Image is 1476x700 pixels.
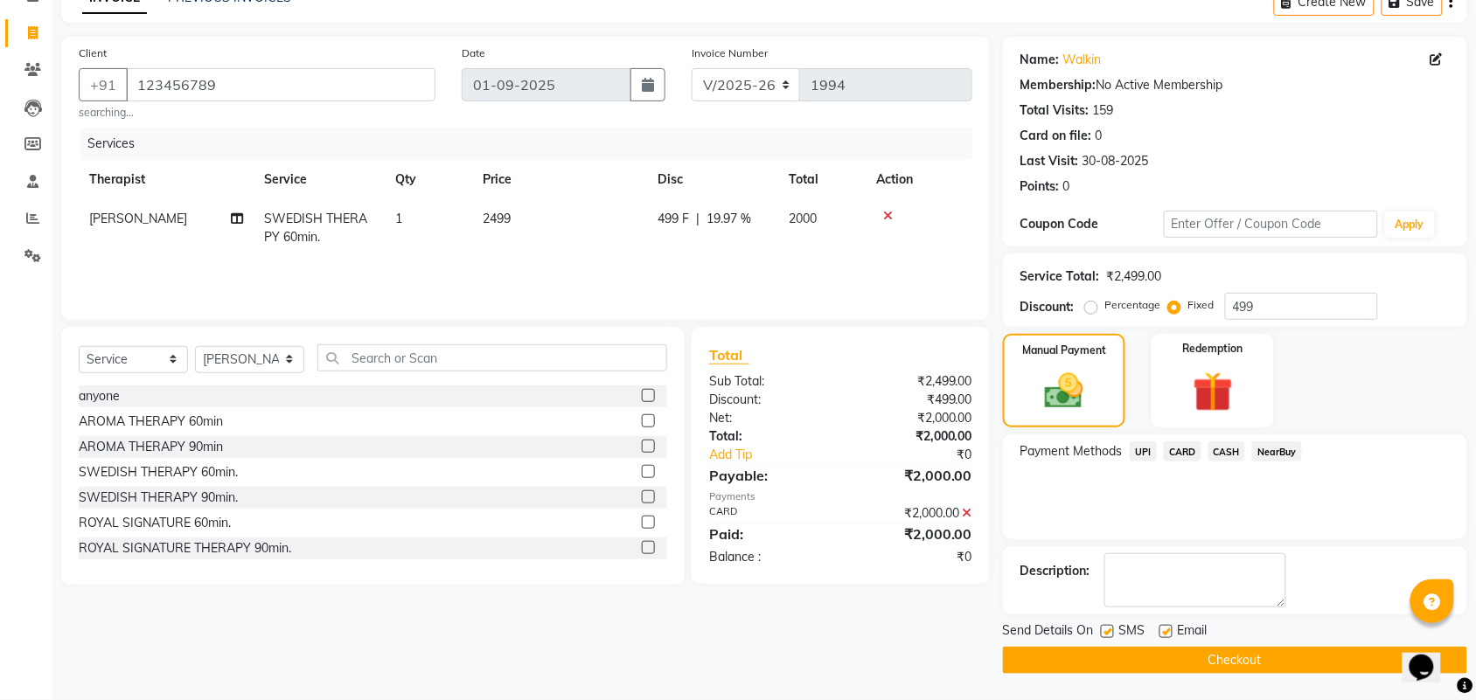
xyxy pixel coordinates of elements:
[79,68,128,101] button: +91
[840,372,985,391] div: ₹2,499.00
[1022,343,1106,358] label: Manual Payment
[126,68,435,101] input: Search by Name/Mobile/Email/Code
[1385,211,1435,238] button: Apply
[79,160,254,199] th: Therapist
[1105,297,1161,313] label: Percentage
[696,523,841,544] div: Paid:
[1003,621,1094,643] span: Send Details On
[1003,647,1467,674] button: Checkout
[1020,177,1060,196] div: Points:
[1178,621,1208,643] span: Email
[1063,51,1102,69] a: Walkin
[1164,211,1378,238] input: Enter Offer / Coupon Code
[696,210,700,228] span: |
[80,128,985,160] div: Services
[1093,101,1114,120] div: 159
[1164,441,1201,461] span: CARD
[79,45,107,61] label: Client
[385,160,472,199] th: Qty
[840,465,985,486] div: ₹2,000.00
[865,446,985,464] div: ₹0
[658,210,689,228] span: 499 F
[79,412,223,431] div: AROMA THERAPY 60min
[840,427,985,446] div: ₹2,000.00
[840,548,985,566] div: ₹0
[79,463,238,482] div: SWEDISH THERAPY 60min.
[709,346,749,364] span: Total
[1119,621,1145,643] span: SMS
[1020,76,1097,94] div: Membership:
[317,344,667,371] input: Search or Scan
[1020,152,1079,170] div: Last Visit:
[1020,215,1164,233] div: Coupon Code
[1083,152,1149,170] div: 30-08-2025
[696,409,841,427] div: Net:
[696,427,841,446] div: Total:
[472,160,647,199] th: Price
[696,548,841,566] div: Balance :
[1020,101,1090,120] div: Total Visits:
[696,446,865,464] a: Add Tip
[79,387,120,405] div: anyone
[1183,341,1243,357] label: Redemption
[1020,442,1123,461] span: Payment Methods
[1180,367,1246,417] img: _gift.svg
[1033,369,1096,413] img: _cash.svg
[789,211,817,226] span: 2000
[1063,177,1070,196] div: 0
[483,211,511,226] span: 2499
[840,523,985,544] div: ₹2,000.00
[1020,562,1090,580] div: Description:
[696,372,841,391] div: Sub Total:
[79,438,223,456] div: AROMA THERAPY 90min
[395,211,402,226] span: 1
[647,160,778,199] th: Disc
[1208,441,1246,461] span: CASH
[254,160,385,199] th: Service
[1020,298,1075,316] div: Discount:
[696,391,841,409] div: Discount:
[1130,441,1157,461] span: UPI
[462,45,485,61] label: Date
[866,160,972,199] th: Action
[707,210,751,228] span: 19.97 %
[1020,127,1092,145] div: Card on file:
[79,105,435,121] small: searching...
[1252,441,1302,461] span: NearBuy
[696,504,841,523] div: CARD
[1188,297,1215,313] label: Fixed
[79,514,231,532] div: ROYAL SIGNATURE 60min.
[840,391,985,409] div: ₹499.00
[79,539,291,558] div: ROYAL SIGNATURE THERAPY 90min.
[692,45,768,61] label: Invoice Number
[840,504,985,523] div: ₹2,000.00
[1020,267,1100,286] div: Service Total:
[1403,630,1459,683] iframe: chat widget
[778,160,866,199] th: Total
[89,211,187,226] span: [PERSON_NAME]
[1020,51,1060,69] div: Name:
[79,489,238,507] div: SWEDISH THERAPY 90min.
[1096,127,1103,145] div: 0
[264,211,367,245] span: SWEDISH THERAPY 60min.
[1107,267,1162,286] div: ₹2,499.00
[840,409,985,427] div: ₹2,000.00
[709,489,972,504] div: Payments
[696,465,841,486] div: Payable:
[1020,76,1450,94] div: No Active Membership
